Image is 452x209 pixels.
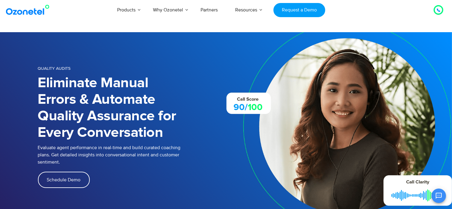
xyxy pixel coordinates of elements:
button: Open chat [432,189,446,203]
h1: Eliminate Manual Errors & Automate Quality Assurance for Every Conversation [38,75,189,141]
span: Schedule Demo [47,177,81,182]
a: Schedule Demo [38,172,90,188]
a: Request a Demo [273,3,325,17]
p: Evaluate agent performance in real-time and build curated coaching plans. Get detailed insights i... [38,144,189,166]
span: Quality Audits [38,66,71,71]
